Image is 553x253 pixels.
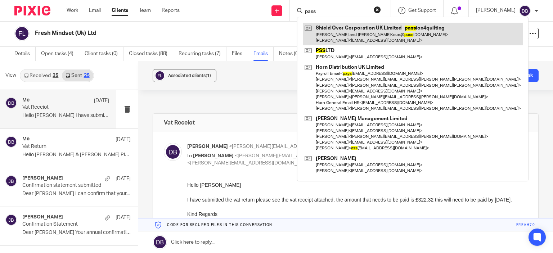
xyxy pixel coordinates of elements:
a: Received25 [21,70,62,81]
a: Sent25 [62,70,93,81]
h4: Me [22,97,30,103]
a: Emails [253,47,274,61]
p: [DATE] [116,214,131,221]
a: Closed tasks (88) [129,47,173,61]
h2: Fresh Mindset (Uk) Ltd [35,30,360,37]
div: 25 [84,73,90,78]
h4: [PERSON_NAME] [22,214,63,220]
img: svg%3E [5,97,17,109]
a: Team [139,7,151,14]
a: Email [89,7,101,14]
span: <[PERSON_NAME][EMAIL_ADDRESS][DOMAIN_NAME]> [235,153,363,158]
p: Vat Return [22,144,109,150]
input: Search [304,9,369,15]
span: to [187,153,192,158]
img: svg%3E [154,70,165,81]
p: Dear [PERSON_NAME] I can confirm that your... [22,191,131,197]
a: Work [67,7,78,14]
p: [PERSON_NAME] [476,7,516,14]
img: svg%3E [14,26,30,41]
span: [PERSON_NAME] [193,153,234,158]
span: [PERSON_NAME] [187,144,228,149]
button: Associated clients(1) [153,69,216,82]
div: 25 [53,73,58,78]
img: svg%3E [5,175,17,187]
h4: Me [22,136,30,142]
p: [DATE] [94,97,109,104]
img: Pixie [14,6,50,15]
h4: [PERSON_NAME] [22,175,63,181]
p: Confirmation Statement [22,221,109,227]
p: [DATE] [116,136,131,143]
p: Dear [PERSON_NAME] Your annual confirmation... [22,230,131,236]
a: Client tasks (0) [85,47,123,61]
a: Details [14,47,36,61]
p: Confirmation statement submitted [22,182,109,189]
a: Reports [162,7,180,14]
span: <[PERSON_NAME][EMAIL_ADDRESS][DOMAIN_NAME]> [229,144,357,149]
p: [DATE] [116,175,131,182]
a: Files [232,47,248,61]
img: svg%3E [164,143,182,161]
h4: Vat Receiot [164,119,195,126]
p: Hello [PERSON_NAME] I have submitted the vat return... [22,113,109,119]
button: Clear [374,6,381,13]
a: Recurring tasks (7) [179,47,226,61]
span: View [5,72,16,79]
img: svg%3E [5,214,17,226]
img: svg%3E [5,136,17,148]
p: Hello [PERSON_NAME] & [PERSON_NAME] Please see attached... [22,152,131,158]
span: Associated clients [168,73,211,78]
img: svg%3E [519,5,531,17]
span: <[PERSON_NAME][EMAIL_ADDRESS][DOMAIN_NAME]> [187,161,315,166]
span: (1) [206,73,211,78]
a: Open tasks (4) [41,47,79,61]
a: Notes (0) [279,47,305,61]
p: Vat Receiot [22,104,92,110]
a: Clients [112,7,128,14]
span: Get Support [408,8,436,13]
